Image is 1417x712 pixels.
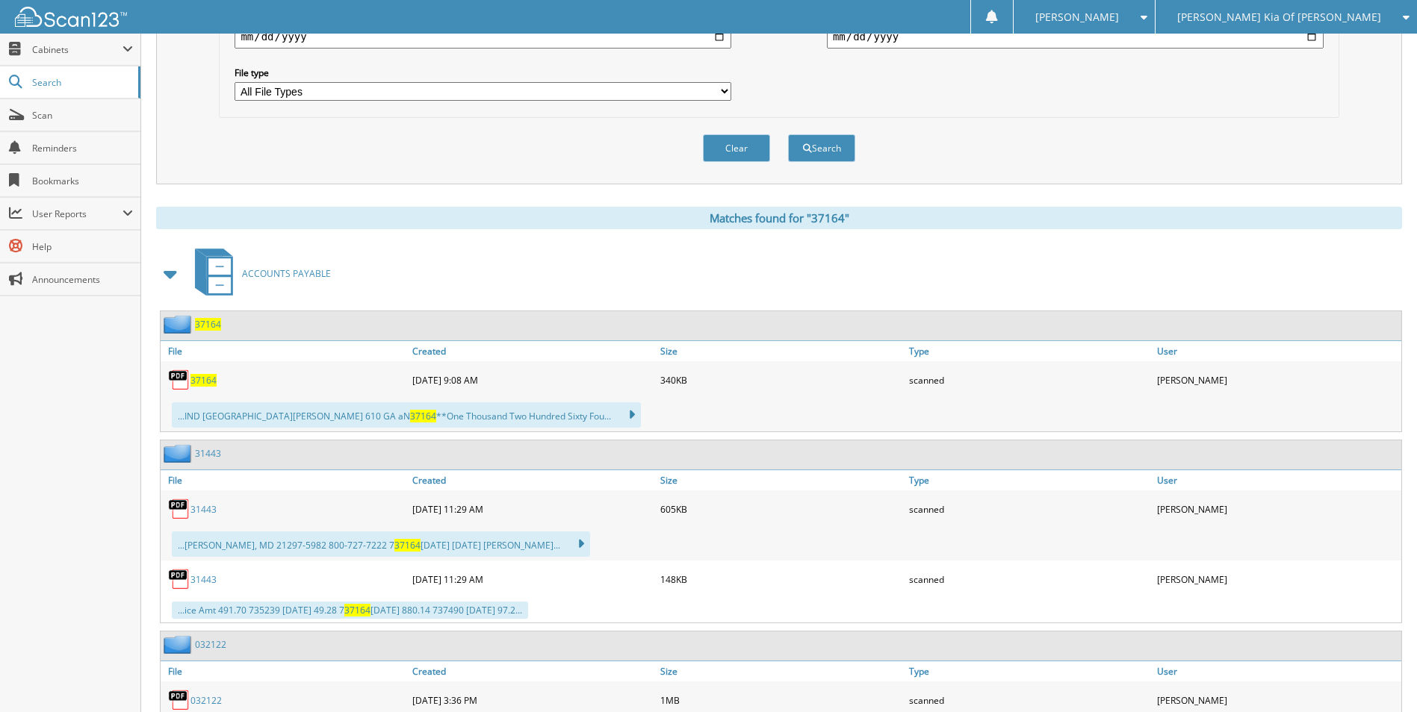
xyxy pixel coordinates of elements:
[190,694,222,707] a: 032122
[32,240,133,253] span: Help
[161,661,409,681] a: File
[172,531,590,557] div: ...[PERSON_NAME], MD 21297-5982 800-727-7222 7 [DATE] [DATE] [PERSON_NAME]...
[905,470,1153,490] a: Type
[172,402,641,428] div: ...IND [GEOGRAPHIC_DATA][PERSON_NAME] 610 GA aN **One Thousand Two Hundred Sixty Fou...
[344,604,370,616] span: 37164
[172,602,528,619] div: ...ice Amt 491.70 735239 [DATE] 49.28 7 [DATE] 880.14 737490 [DATE] 97.2...
[190,503,217,516] a: 31443
[168,369,190,391] img: PDF.png
[164,635,195,654] img: folder2.png
[1153,661,1401,681] a: User
[1035,13,1119,22] span: [PERSON_NAME]
[1153,564,1401,594] div: [PERSON_NAME]
[32,175,133,187] span: Bookmarks
[190,374,217,387] a: 37164
[1342,640,1417,712] iframe: Chat Widget
[156,207,1402,229] div: Matches found for "37164"
[168,498,190,520] img: PDF.png
[657,470,905,490] a: Size
[827,25,1324,49] input: end
[657,564,905,594] div: 148KB
[15,7,127,27] img: scan123-logo-white.svg
[657,661,905,681] a: Size
[32,76,131,89] span: Search
[905,661,1153,681] a: Type
[703,134,770,162] button: Clear
[1177,13,1381,22] span: [PERSON_NAME] Kia Of [PERSON_NAME]
[657,341,905,361] a: Size
[905,365,1153,395] div: scanned
[195,447,221,460] a: 31443
[409,661,657,681] a: Created
[235,66,731,79] label: File type
[168,689,190,711] img: PDF.png
[410,410,436,422] span: 37164
[1153,494,1401,524] div: [PERSON_NAME]
[409,564,657,594] div: [DATE] 11:29 AM
[394,539,421,552] span: 37164
[657,494,905,524] div: 605KB
[409,494,657,524] div: [DATE] 11:29 AM
[409,341,657,361] a: Created
[1153,365,1401,395] div: [PERSON_NAME]
[905,494,1153,524] div: scanned
[168,568,190,590] img: PDF.png
[32,207,123,220] span: User Reports
[1153,470,1401,490] a: User
[164,444,195,463] img: folder2.png
[186,244,331,303] a: ACCOUNTS PAYABLE
[164,315,195,334] img: folder2.png
[32,142,133,154] span: Reminders
[32,273,133,286] span: Announcements
[1153,341,1401,361] a: User
[161,341,409,361] a: File
[235,25,731,49] input: start
[161,470,409,490] a: File
[409,470,657,490] a: Created
[905,341,1153,361] a: Type
[905,564,1153,594] div: scanned
[32,43,123,56] span: Cabinets
[788,134,855,162] button: Search
[657,365,905,395] div: 340KB
[195,318,221,331] a: 37164
[409,365,657,395] div: [DATE] 9:08 AM
[242,267,331,280] span: ACCOUNTS PAYABLE
[32,109,133,122] span: Scan
[195,638,226,651] a: 032122
[190,573,217,586] a: 31443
